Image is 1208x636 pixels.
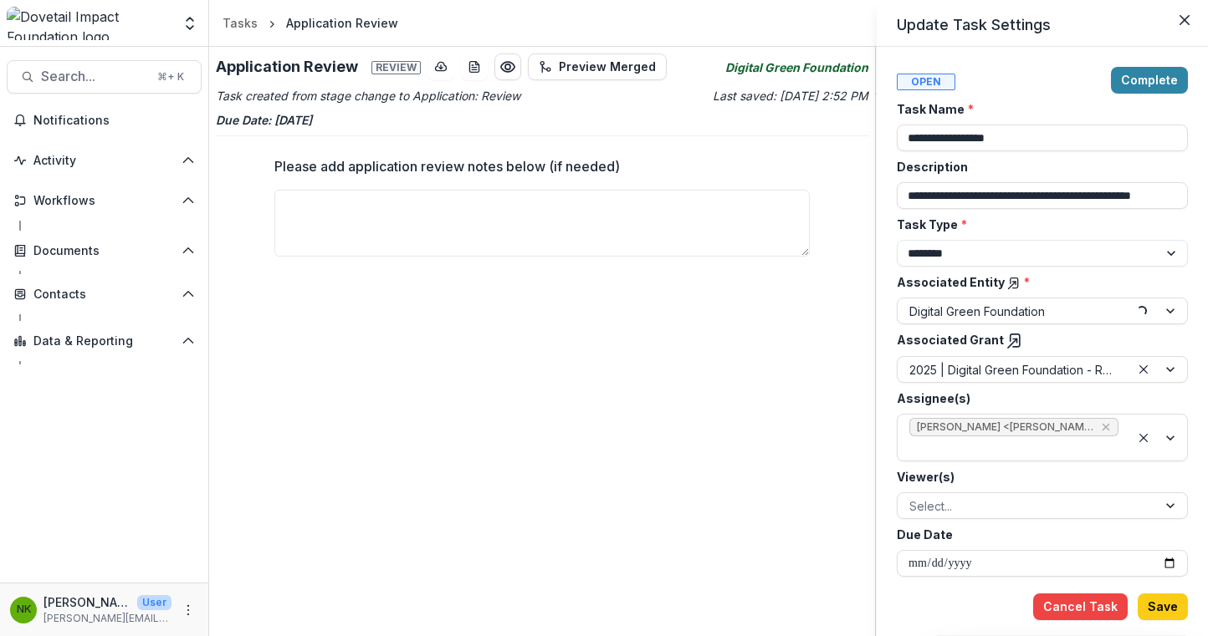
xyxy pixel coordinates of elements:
[897,331,1178,349] label: Associated Grant
[1171,7,1198,33] button: Close
[917,421,1094,433] span: [PERSON_NAME] <[PERSON_NAME][EMAIL_ADDRESS][DOMAIN_NAME]> ([PERSON_NAME][EMAIL_ADDRESS][DOMAIN_NA...
[1134,428,1154,448] div: Clear selected options
[1099,419,1113,435] div: Remove Naomi Kioi <naomi@dovetailimpact.org> (naomi@dovetailimpact.org)
[897,100,1178,118] label: Task Name
[1111,67,1188,94] button: Complete
[1134,359,1154,379] div: Clear selected options
[897,273,1178,291] label: Associated Entity
[1138,593,1188,620] button: Save
[897,389,1178,407] label: Assignee(s)
[1033,593,1128,620] button: Cancel Task
[897,526,1178,543] label: Due Date
[897,158,1178,176] label: Description
[897,74,955,90] span: Open
[897,468,1178,486] label: Viewer(s)
[897,216,1178,233] label: Task Type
